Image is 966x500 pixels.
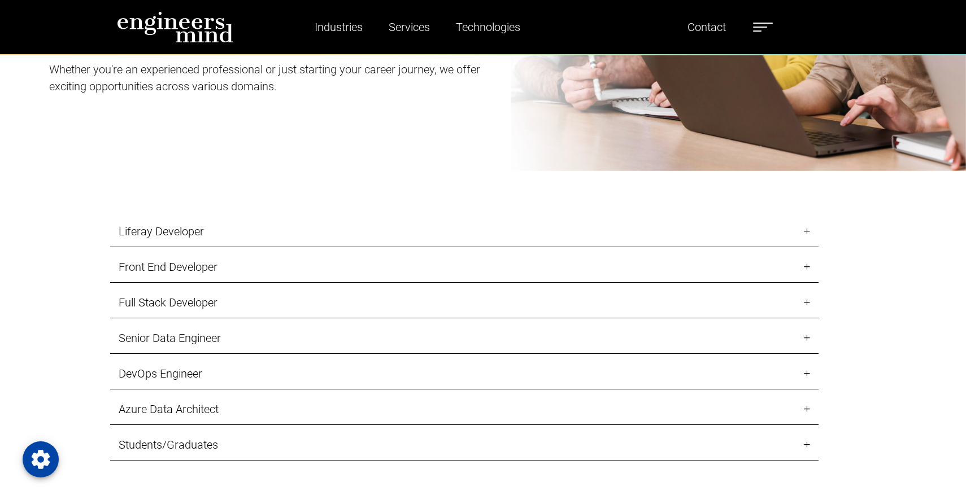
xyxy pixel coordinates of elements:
a: Full Stack Developer [110,287,819,318]
a: Contact [683,14,730,40]
a: Technologies [451,14,525,40]
a: DevOps Engineer [110,358,819,389]
img: logo [117,11,233,43]
a: Students/Graduates [110,429,819,460]
a: Front End Developer [110,252,819,283]
a: Senior Data Engineer [110,323,819,354]
a: Industries [310,14,367,40]
a: Services [384,14,434,40]
a: Azure Data Architect [110,394,819,425]
a: Liferay Developer [110,216,819,247]
p: Whether you're an experienced professional or just starting your career journey, we offer excitin... [49,61,519,95]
